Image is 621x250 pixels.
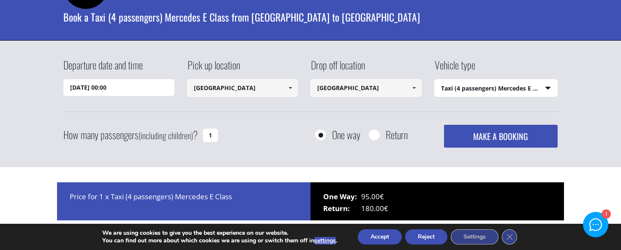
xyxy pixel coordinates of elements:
[310,58,365,79] label: Drop off location
[451,229,498,245] button: Settings
[407,79,421,97] a: Show All Items
[444,125,558,148] button: MAKE A BOOKING
[102,229,337,237] p: We are using cookies to give you the best experience on our website.
[435,80,558,97] span: Taxi (4 passengers) Mercedes E Class
[310,182,564,220] div: 95.00€ 180.00€
[405,229,447,245] button: Reject
[332,129,360,140] label: One way
[63,125,198,146] label: How many passengers ?
[434,58,475,79] label: Vehicle type
[386,129,408,140] label: Return
[187,58,240,79] label: Pick up location
[63,58,143,79] label: Departure date and time
[139,129,193,142] small: (including children)
[358,229,402,245] button: Accept
[310,79,422,97] input: Select drop-off location
[323,191,361,203] span: One Way:
[314,237,336,245] button: settings
[102,237,337,245] p: You can find out more about which cookies we are using or switch them off in .
[601,210,610,219] div: 1
[502,229,517,245] button: Close GDPR Cookie Banner
[57,182,310,220] div: Price for 1 x Taxi (4 passengers) Mercedes E Class
[187,79,298,97] input: Select pickup location
[283,79,297,97] a: Show All Items
[323,203,361,214] span: Return:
